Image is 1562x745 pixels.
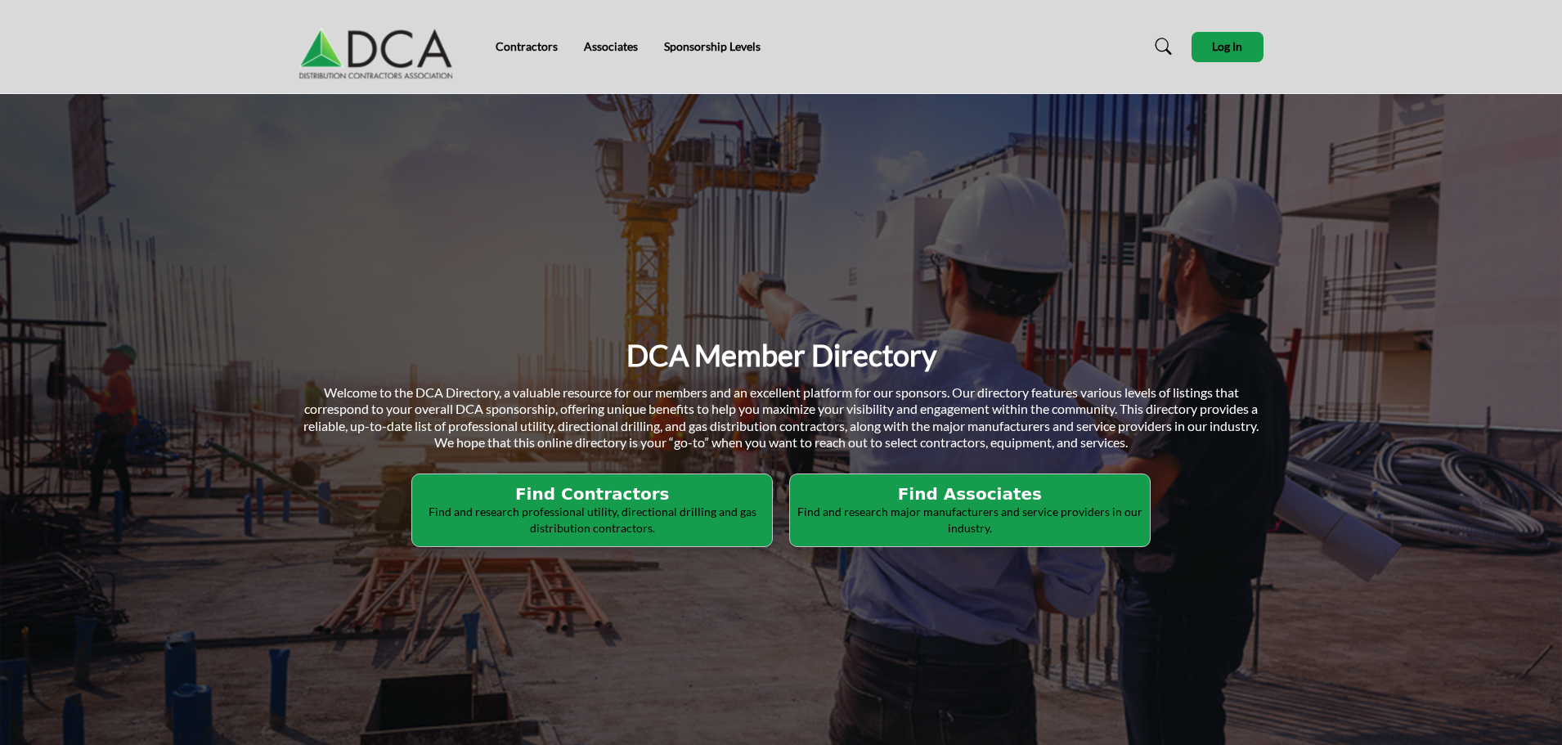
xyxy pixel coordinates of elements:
span: Log In [1212,39,1242,53]
h2: Find Associates [795,484,1145,504]
img: Site Logo [299,14,461,79]
button: Find Associates Find and research major manufacturers and service providers in our industry. [789,473,1151,547]
a: Search [1139,34,1183,60]
a: Sponsorship Levels [664,39,761,53]
span: Welcome to the DCA Directory, a valuable resource for our members and an excellent platform for o... [303,384,1259,451]
h1: DCA Member Directory [626,336,936,375]
p: Find and research major manufacturers and service providers in our industry. [795,504,1145,536]
button: Log In [1192,32,1264,62]
p: Find and research professional utility, directional drilling and gas distribution contractors. [417,504,767,536]
a: Contractors [496,39,558,53]
h2: Find Contractors [417,484,767,504]
a: Associates [584,39,638,53]
button: Find Contractors Find and research professional utility, directional drilling and gas distributio... [411,473,773,547]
